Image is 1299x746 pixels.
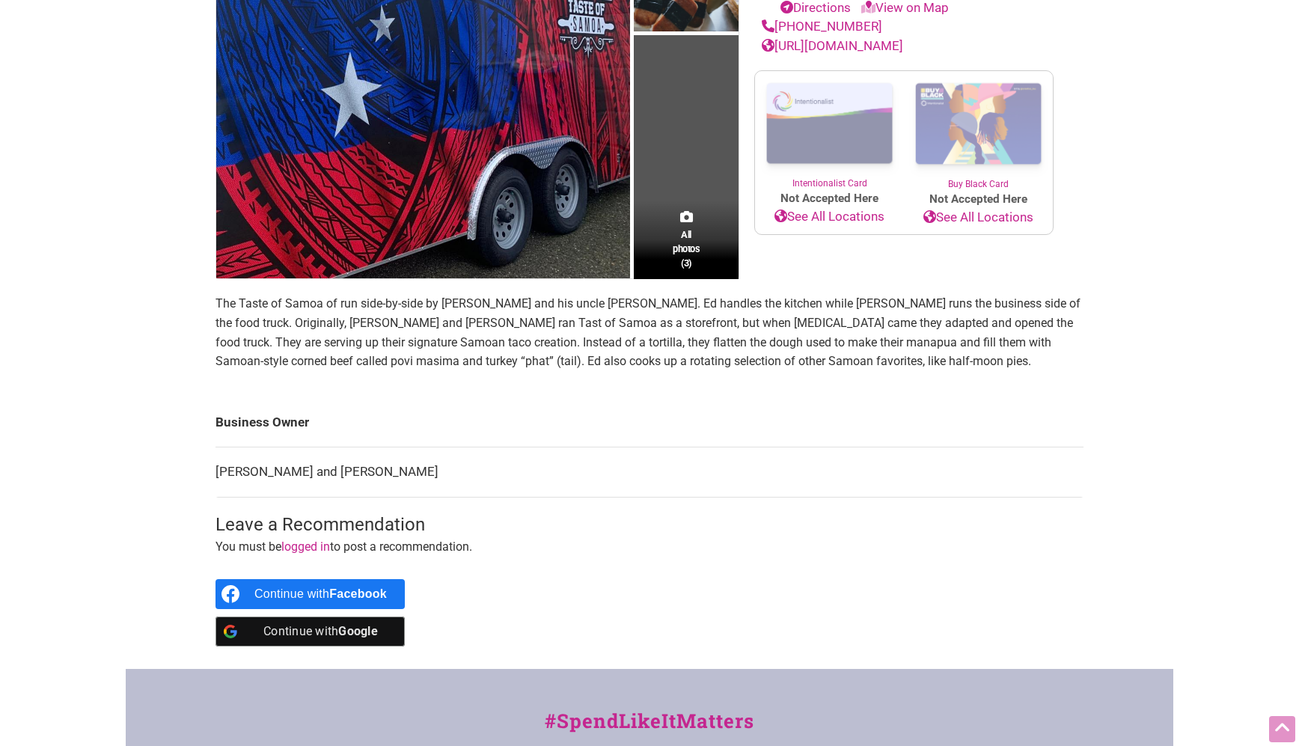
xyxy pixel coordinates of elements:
a: Buy Black Card [904,71,1053,191]
a: Continue with <b>Facebook</b> [216,579,405,609]
a: See All Locations [904,208,1053,227]
b: Facebook [329,587,387,600]
td: Business Owner [216,398,1083,447]
div: Continue with [254,617,387,646]
td: [PERSON_NAME] and [PERSON_NAME] [216,447,1083,498]
a: [PHONE_NUMBER] [762,19,882,34]
a: Intentionalist Card [755,71,904,190]
p: The Taste of Samoa of run side-by-side by [PERSON_NAME] and his uncle [PERSON_NAME]. Ed handles t... [216,294,1083,370]
span: All photos (3) [673,227,700,270]
div: Continue with [254,579,387,609]
a: logged in [281,539,330,554]
img: Intentionalist Card [755,71,904,177]
span: Not Accepted Here [904,191,1053,208]
p: You must be to post a recommendation. [216,537,1083,557]
span: Not Accepted Here [755,190,904,207]
a: Continue with <b>Google</b> [216,617,405,646]
b: Google [338,624,378,638]
a: See All Locations [755,207,904,227]
h3: Leave a Recommendation [216,513,1083,538]
div: Scroll Back to Top [1269,716,1295,742]
img: Buy Black Card [904,71,1053,177]
a: [URL][DOMAIN_NAME] [762,38,903,53]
